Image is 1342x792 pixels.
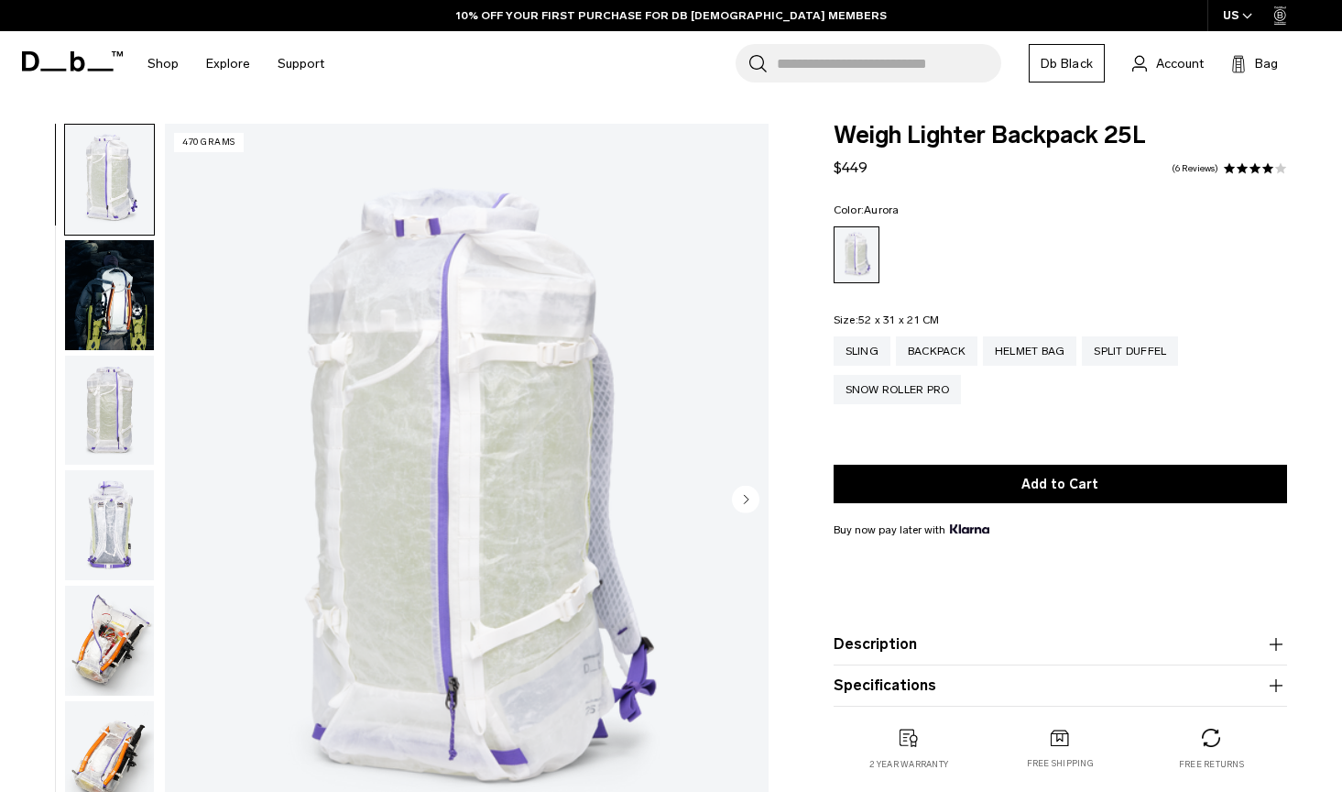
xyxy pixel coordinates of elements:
[278,31,324,96] a: Support
[869,758,948,771] p: 2 year warranty
[834,336,890,366] a: Sling
[134,31,338,96] nav: Main Navigation
[834,375,962,404] a: Snow Roller Pro
[65,586,154,696] img: Weigh_Lighter_Backpack_25L_4.png
[834,159,867,176] span: $449
[64,469,155,581] button: Weigh_Lighter_Backpack_25L_3.png
[834,314,940,325] legend: Size:
[1179,758,1244,771] p: Free returns
[65,125,154,235] img: Weigh_Lighter_Backpack_25L_1.png
[64,124,155,236] button: Weigh_Lighter_Backpack_25L_1.png
[834,522,989,538] span: Buy now pay later with
[1255,54,1278,73] span: Bag
[65,240,154,350] img: Weigh_Lighter_Backpack_25L_Lifestyle_new.png
[1156,54,1204,73] span: Account
[65,356,154,466] img: Weigh_Lighter_Backpack_25L_2.png
[983,336,1077,366] a: Helmet Bag
[1172,164,1218,173] a: 6 reviews
[64,585,155,697] button: Weigh_Lighter_Backpack_25L_4.png
[1231,52,1278,74] button: Bag
[834,465,1287,503] button: Add to Cart
[834,204,900,215] legend: Color:
[1132,52,1204,74] a: Account
[950,524,989,533] img: {"height" => 20, "alt" => "Klarna"}
[1082,336,1178,366] a: Split Duffel
[834,226,879,283] a: Aurora
[732,485,759,516] button: Next slide
[174,133,244,152] p: 470 grams
[456,7,887,24] a: 10% OFF YOUR FIRST PURCHASE FOR DB [DEMOGRAPHIC_DATA] MEMBERS
[858,313,940,326] span: 52 x 31 x 21 CM
[834,675,1287,697] button: Specifications
[1029,44,1105,82] a: Db Black
[1027,757,1094,770] p: Free shipping
[834,124,1287,148] span: Weigh Lighter Backpack 25L
[834,633,1287,655] button: Description
[64,239,155,351] button: Weigh_Lighter_Backpack_25L_Lifestyle_new.png
[896,336,977,366] a: Backpack
[64,355,155,467] button: Weigh_Lighter_Backpack_25L_2.png
[864,203,900,216] span: Aurora
[147,31,179,96] a: Shop
[206,31,250,96] a: Explore
[65,470,154,580] img: Weigh_Lighter_Backpack_25L_3.png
